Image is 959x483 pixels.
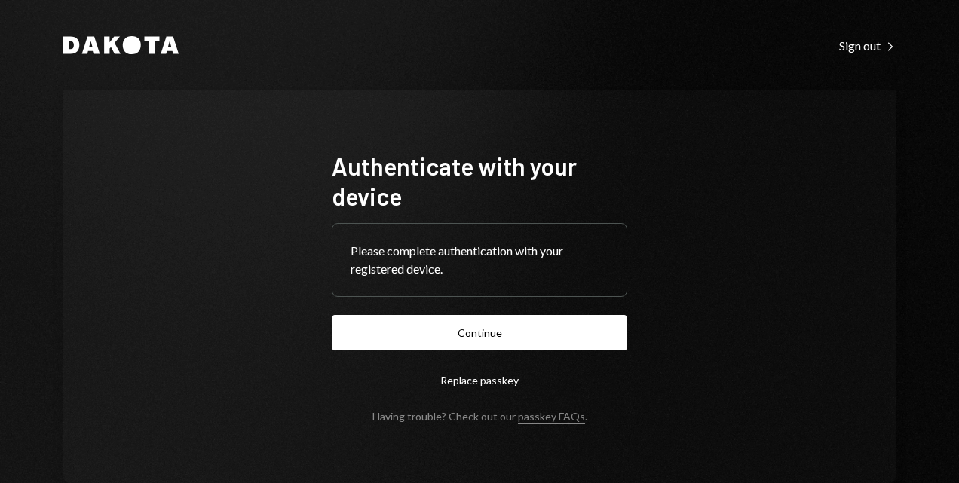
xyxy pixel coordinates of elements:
button: Continue [332,315,627,350]
button: Replace passkey [332,362,627,398]
div: Please complete authentication with your registered device. [351,242,608,278]
div: Having trouble? Check out our . [372,410,587,423]
a: passkey FAQs [518,410,585,424]
a: Sign out [839,37,896,53]
h1: Authenticate with your device [332,151,627,211]
div: Sign out [839,38,896,53]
